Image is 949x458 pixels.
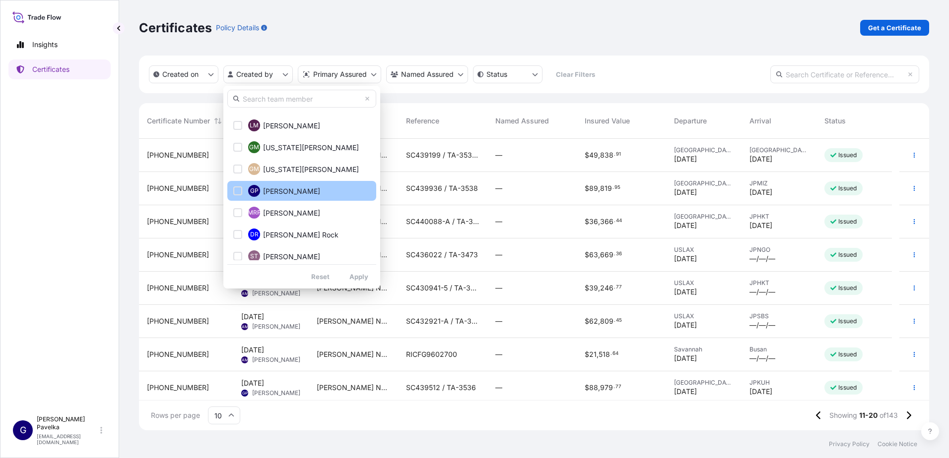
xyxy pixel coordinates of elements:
[263,252,320,262] span: [PERSON_NAME]
[263,143,359,153] span: [US_STATE][PERSON_NAME]
[341,269,376,285] button: Apply
[227,159,376,179] button: GM[US_STATE][PERSON_NAME]
[227,137,376,157] button: GM[US_STATE][PERSON_NAME]
[303,269,338,285] button: Reset
[250,120,259,130] span: LM
[248,208,261,218] span: MRP
[263,186,320,196] span: [PERSON_NAME]
[250,251,258,261] span: ST
[263,208,320,218] span: [PERSON_NAME]
[249,142,259,152] span: GM
[227,90,376,108] input: Search team member
[227,246,376,266] button: ST[PERSON_NAME]
[250,186,259,196] span: GP
[227,112,376,260] div: Select Option
[249,164,259,174] span: GM
[227,225,376,244] button: DR[PERSON_NAME] Rock
[349,272,368,282] p: Apply
[263,165,359,174] span: [US_STATE][PERSON_NAME]
[263,121,320,131] span: [PERSON_NAME]
[223,86,380,288] div: createdBy Filter options
[227,203,376,223] button: MRP[PERSON_NAME]
[311,272,330,282] p: Reset
[227,181,376,201] button: GP[PERSON_NAME]
[263,230,339,240] span: [PERSON_NAME] Rock
[250,229,259,239] span: DR
[227,115,376,135] button: LM[PERSON_NAME]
